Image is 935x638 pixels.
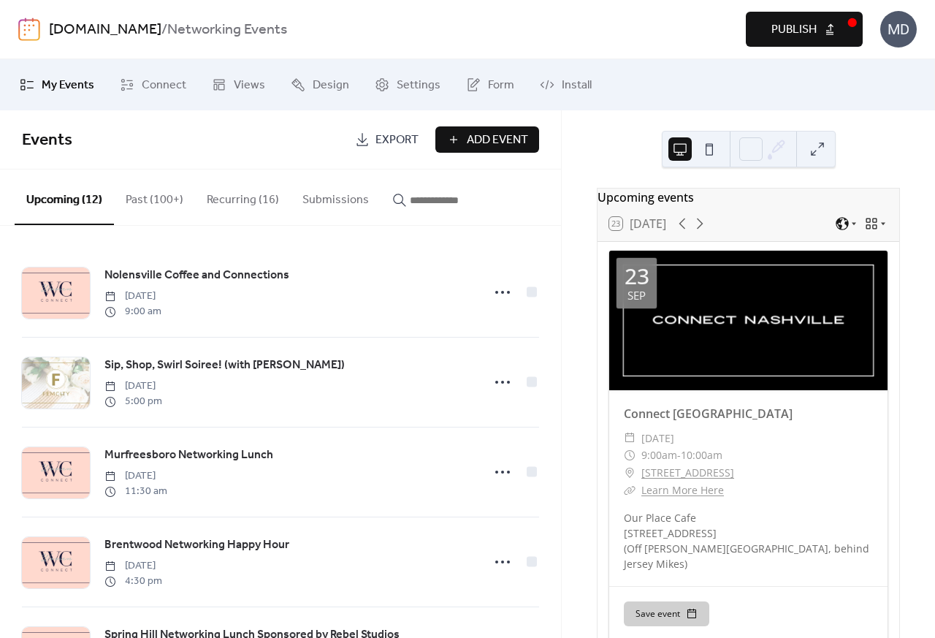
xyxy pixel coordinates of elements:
div: ​ [624,464,636,482]
button: Past (100+) [114,170,195,224]
div: Sep [627,290,646,301]
a: Settings [364,65,451,105]
span: Settings [397,77,440,94]
span: [DATE] [104,289,161,304]
span: [DATE] [104,379,162,394]
a: Connect [109,65,197,105]
button: Add Event [435,126,539,153]
div: Upcoming events [598,189,899,206]
a: Nolensville Coffee and Connections [104,266,289,285]
a: My Events [9,65,105,105]
span: [DATE] [641,430,674,447]
a: Form [455,65,525,105]
span: Murfreesboro Networking Lunch [104,447,273,464]
button: Recurring (16) [195,170,291,224]
span: Design [313,77,349,94]
span: - [677,447,681,464]
a: Install [529,65,603,105]
a: Design [280,65,360,105]
span: [DATE] [104,558,162,574]
span: 9:00am [641,447,677,464]
a: Sip, Shop, Swirl Soiree! (with [PERSON_NAME]) [104,356,345,375]
b: / [161,16,167,44]
div: ​ [624,447,636,464]
span: Brentwood Networking Happy Hour [104,536,289,554]
div: Our Place Cafe [STREET_ADDRESS] (Off [PERSON_NAME][GEOGRAPHIC_DATA], behind Jersey Mikes) [609,510,888,571]
button: Submissions [291,170,381,224]
span: Publish [771,21,817,39]
div: MD [880,11,917,48]
span: Sip, Shop, Swirl Soiree! (with [PERSON_NAME]) [104,357,345,374]
span: 4:30 pm [104,574,162,589]
button: Upcoming (12) [15,170,114,225]
a: Views [201,65,276,105]
span: My Events [42,77,94,94]
button: Save event [624,601,709,626]
a: Export [344,126,430,153]
span: 10:00am [681,447,722,464]
button: Publish [746,12,863,47]
span: Export [375,132,419,149]
span: Nolensville Coffee and Connections [104,267,289,284]
a: Brentwood Networking Happy Hour [104,536,289,555]
img: logo [18,18,40,41]
span: [DATE] [104,468,167,484]
span: Views [234,77,265,94]
span: Events [22,124,72,156]
a: Connect [GEOGRAPHIC_DATA] [624,406,793,422]
b: Networking Events [167,16,287,44]
span: 9:00 am [104,304,161,319]
a: [DOMAIN_NAME] [49,16,161,44]
div: ​ [624,482,636,499]
span: Form [488,77,514,94]
a: Learn More Here [641,483,724,497]
span: Connect [142,77,186,94]
a: [STREET_ADDRESS] [641,464,734,482]
span: Add Event [467,132,528,149]
div: ​ [624,430,636,447]
div: 23 [625,265,649,287]
span: 11:30 am [104,484,167,499]
a: Murfreesboro Networking Lunch [104,446,273,465]
span: 5:00 pm [104,394,162,409]
span: Install [562,77,592,94]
